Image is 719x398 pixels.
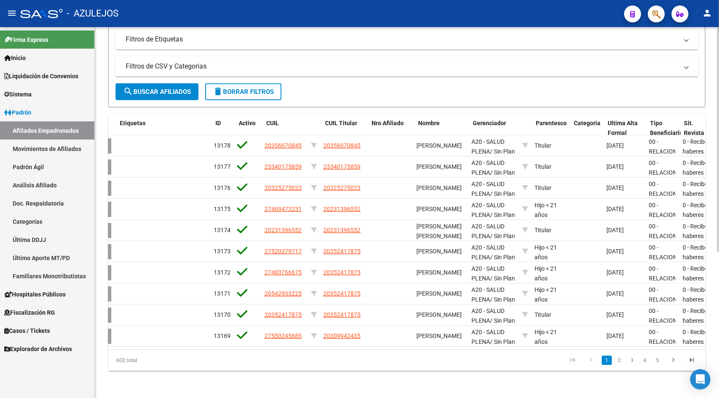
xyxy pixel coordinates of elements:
a: 2 [614,356,625,365]
span: 0 - Recibe haberes regularmente [683,138,718,165]
span: [PERSON_NAME] [416,248,462,255]
span: 20352417875 [323,248,361,255]
span: A20 - SALUD PLENA [471,223,504,239]
span: 13169 [214,332,231,339]
span: 13173 [214,248,231,255]
span: [PERSON_NAME] [416,142,462,149]
span: CUIL [266,120,279,126]
span: 27550245685 [264,332,302,339]
span: [PERSON_NAME] [416,184,462,191]
span: 20352417875 [323,290,361,297]
div: [DATE] [606,183,642,193]
a: 3 [627,356,637,365]
div: [DATE] [606,310,642,320]
span: / Sin Plan [490,169,515,176]
span: 0 - Recibe haberes regularmente [683,329,718,355]
span: 00 - RELACION DE DEPENDENCIA [649,244,688,280]
mat-icon: search [123,86,133,96]
span: 0 - Recibe haberes regularmente [683,286,718,313]
datatable-header-cell: Ultima Alta Formal [605,114,647,142]
mat-expansion-panel-header: Filtros de CSV y Categorias [116,56,698,77]
span: A20 - SALUD PLENA [471,181,504,197]
span: 23340175859 [264,163,302,170]
span: Inicio [4,53,26,63]
span: 20356070845 [264,142,302,149]
span: 13171 [214,290,231,297]
datatable-header-cell: Activo [235,114,263,142]
button: Buscar Afiliados [116,83,198,100]
span: Padrón [4,108,31,117]
a: go to next page [665,356,681,365]
span: [PERSON_NAME] [416,163,462,170]
span: Sistema [4,90,32,99]
span: Titular [534,311,551,318]
span: Borrar Filtros [213,88,274,96]
span: 0 - Recibe haberes regularmente [683,202,718,228]
datatable-header-cell: Categoria [571,114,605,142]
span: Hijo < 21 años [534,329,557,345]
span: 20325275023 [323,184,361,191]
span: 13178 [214,142,231,149]
span: [PERSON_NAME] [416,311,462,318]
span: Fiscalización RG [4,308,55,317]
li: page 1 [601,353,613,368]
span: 27469473231 [264,206,302,212]
span: ID [215,120,221,126]
span: Titular [534,227,551,233]
datatable-header-cell: Sit. Revista [681,114,715,142]
span: 20231396552 [323,206,361,212]
span: 00 - RELACION DE DEPENDENCIA [649,223,688,258]
span: / Sin Plan [490,233,515,239]
span: CUIL Titular [325,120,357,126]
span: 20542933225 [264,290,302,297]
span: Gerenciador [473,120,507,126]
span: Hijo < 21 años [534,244,557,261]
span: Hijo < 21 años [534,265,557,282]
span: A20 - SALUD PLENA [471,329,504,345]
datatable-header-cell: CUIL Titular [322,114,368,142]
span: Parentesco [536,120,567,126]
span: 0 - Recibe haberes regularmente [683,307,718,334]
span: / Sin Plan [490,296,515,303]
span: 00 - RELACION DE DEPENDENCIA [649,329,688,364]
span: 27520379717 [264,248,302,255]
span: 27483766675 [264,269,302,276]
mat-expansion-panel-header: Filtros de Etiquetas [116,29,698,49]
span: A20 - SALUD PLENA [471,159,504,176]
span: / Sin Plan [490,275,515,282]
datatable-header-cell: Etiquetas [116,114,212,142]
li: page 2 [613,353,626,368]
a: go to first page [565,356,581,365]
span: 20352417875 [264,311,302,318]
span: Categoria [574,120,601,126]
span: [PERSON_NAME] [416,269,462,276]
span: / Sin Plan [490,190,515,197]
div: [DATE] [606,331,642,341]
span: Nro Afiliado [372,120,404,126]
div: [DATE] [606,247,642,256]
div: [DATE] [606,162,642,172]
span: Firma Express [4,35,48,44]
span: [PERSON_NAME] [416,290,462,297]
div: Open Intercom Messenger [690,369,711,390]
datatable-header-cell: Tipo Beneficiario [647,114,681,142]
span: 20309942435 [323,332,361,339]
a: 1 [602,356,612,365]
span: Explorador de Archivos [4,344,72,354]
span: 20231396552 [323,227,361,233]
span: A20 - SALUD PLENA [471,307,504,324]
span: Tipo Beneficiario [650,120,683,136]
span: 00 - RELACION DE DEPENDENCIA [649,307,688,343]
span: 00 - RELACION DE DEPENDENCIA [649,159,688,195]
span: Buscar Afiliados [123,88,191,96]
span: Titular [534,163,551,170]
span: 00 - RELACION DE DEPENDENCIA [649,138,688,174]
div: [DATE] [606,289,642,299]
span: - AZULEJOS [67,4,118,23]
span: 00 - RELACION DE DEPENDENCIA [649,202,688,237]
datatable-header-cell: Nro Afiliado [368,114,415,142]
datatable-header-cell: Nombre [415,114,470,142]
span: Hijo < 21 años [534,202,557,218]
datatable-header-cell: Parentesco [533,114,571,142]
a: go to previous page [583,356,599,365]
